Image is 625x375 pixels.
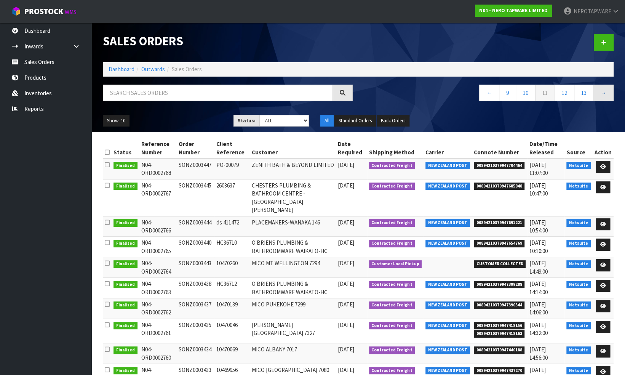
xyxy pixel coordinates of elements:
[369,346,415,354] span: Contracted Freight
[250,179,336,216] td: CHESTERS PLUMBING & BATHROOM CENTRE -[GEOGRAPHIC_DATA][PERSON_NAME]
[529,346,548,361] span: [DATE] 14:56:00
[214,159,250,179] td: PO-00079
[214,257,250,278] td: 10470260
[574,85,594,101] a: 13
[472,138,528,159] th: Connote Number
[113,240,137,247] span: Finalised
[369,281,415,288] span: Contracted Freight
[250,343,336,364] td: MICO ALBANY 7017
[113,301,137,309] span: Finalised
[113,346,137,354] span: Finalised
[214,216,250,237] td: ds 411472
[474,346,525,354] span: 00894210379947440188
[425,183,470,190] span: NEW ZEALAND POST
[593,85,614,101] a: →
[214,237,250,257] td: HC36710
[369,162,415,170] span: Contracted Freight
[479,85,499,101] a: ←
[425,346,470,354] span: NEW ZEALAND POST
[555,85,574,101] a: 12
[566,322,591,330] span: Netsuite
[564,138,593,159] th: Source
[177,138,214,159] th: Order Number
[139,278,177,298] td: N04-ORD0002763
[338,301,354,308] span: [DATE]
[566,367,591,375] span: Netsuite
[320,115,334,127] button: All
[112,138,139,159] th: Status
[479,7,548,14] strong: N04 - NERO TAPWARE LIMITED
[338,346,354,353] span: [DATE]
[364,85,614,103] nav: Page navigation
[369,183,415,190] span: Contracted Freight
[529,182,548,197] span: [DATE] 10:47:00
[425,301,470,309] span: NEW ZEALAND POST
[338,321,354,329] span: [DATE]
[177,216,214,237] td: SONZ0003444
[214,179,250,216] td: 2603637
[377,115,409,127] button: Back Orders
[499,85,516,101] a: 9
[250,216,336,237] td: PLACEMAKERS-WANAKA 146
[139,257,177,278] td: N04-ORD0002764
[113,322,137,330] span: Finalised
[424,138,472,159] th: Carrier
[139,343,177,364] td: N04-ORD0002760
[535,85,555,101] a: 11
[338,280,354,287] span: [DATE]
[238,117,256,124] strong: Status:
[516,85,535,101] a: 10
[214,319,250,343] td: 10470046
[425,281,470,288] span: NEW ZEALAND POST
[369,301,415,309] span: Contracted Freight
[369,219,415,227] span: Contracted Freight
[139,138,177,159] th: Reference Number
[566,301,591,309] span: Netsuite
[474,240,525,247] span: 00894210379947654769
[566,346,591,354] span: Netsuite
[24,6,63,16] span: ProStock
[593,138,614,159] th: Action
[177,159,214,179] td: SONZ0003447
[65,8,77,16] small: WMS
[250,298,336,319] td: MICO PUKEKOHE 7299
[474,281,525,288] span: 00894210379947399288
[250,257,336,278] td: MICO MT WELLINGTON 7294
[369,240,415,247] span: Contracted Freight
[566,183,591,190] span: Netsuite
[103,115,129,127] button: Show: 10
[338,366,354,373] span: [DATE]
[177,319,214,343] td: SONZ0003435
[338,161,354,168] span: [DATE]
[113,281,137,288] span: Finalised
[474,162,525,170] span: 00894210379947704464
[11,6,21,16] img: cube-alt.png
[214,343,250,364] td: 10470069
[573,8,611,15] span: NEROTAPWARE
[529,280,548,295] span: [DATE] 14:14:00
[139,319,177,343] td: N04-ORD0002761
[369,322,415,330] span: Contracted Freight
[177,278,214,298] td: SONZ0003438
[250,138,336,159] th: Customer
[177,298,214,319] td: SONZ0003437
[177,257,214,278] td: SONZ0003443
[214,138,250,159] th: Client Reference
[113,162,137,170] span: Finalised
[103,34,353,48] h1: Sales Orders
[474,367,525,375] span: 00894210379947437270
[425,367,470,375] span: NEW ZEALAND POST
[529,301,548,316] span: [DATE] 14:06:00
[425,240,470,247] span: NEW ZEALAND POST
[338,219,354,226] span: [DATE]
[113,367,137,375] span: Finalised
[566,219,591,227] span: Netsuite
[474,301,525,309] span: 00894210379947390544
[250,159,336,179] td: ZENITH BATH & BEYOND LIMITED
[172,66,202,73] span: Sales Orders
[566,260,591,268] span: Netsuite
[250,278,336,298] td: O'BRIENS PLUMBING & BATHROOMWARE WAIKATO-HC
[214,298,250,319] td: 10470139
[139,179,177,216] td: N04-ORD0002767
[250,237,336,257] td: O'BRIENS PLUMBING & BATHROOMWARE WAIKATO-HC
